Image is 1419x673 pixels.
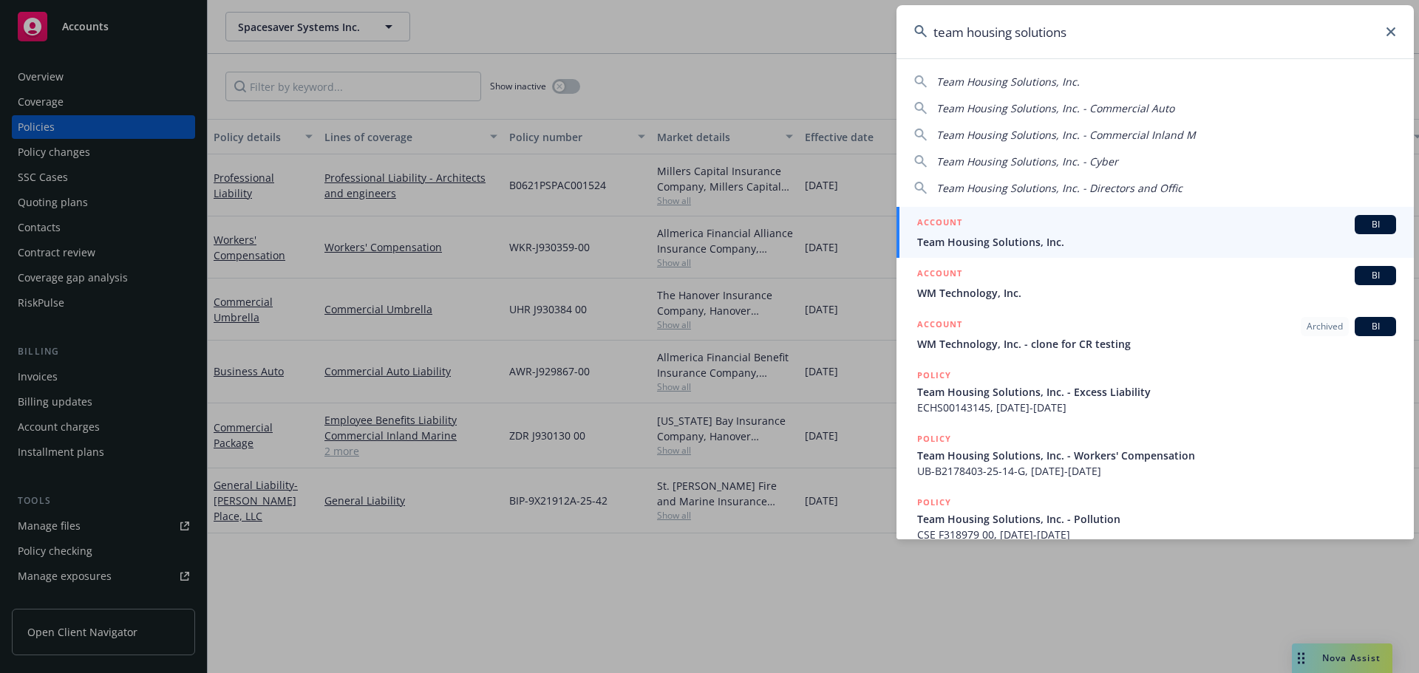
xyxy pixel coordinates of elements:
span: BI [1361,320,1390,333]
a: ACCOUNTArchivedBIWM Technology, Inc. - clone for CR testing [896,309,1414,360]
span: Team Housing Solutions, Inc. - Commercial Inland M [936,128,1196,142]
span: WM Technology, Inc. [917,285,1396,301]
h5: ACCOUNT [917,266,962,284]
span: Team Housing Solutions, Inc. - Workers' Compensation [917,448,1396,463]
h5: ACCOUNT [917,317,962,335]
a: ACCOUNTBIWM Technology, Inc. [896,258,1414,309]
span: UB-B2178403-25-14-G, [DATE]-[DATE] [917,463,1396,479]
span: Team Housing Solutions, Inc. - Cyber [936,154,1118,168]
span: WM Technology, Inc. - clone for CR testing [917,336,1396,352]
span: Team Housing Solutions, Inc. [936,75,1080,89]
h5: POLICY [917,368,951,383]
span: Team Housing Solutions, Inc. - Commercial Auto [936,101,1174,115]
span: Archived [1307,320,1343,333]
h5: POLICY [917,495,951,510]
a: ACCOUNTBITeam Housing Solutions, Inc. [896,207,1414,258]
h5: ACCOUNT [917,215,962,233]
span: CSE F318979 00, [DATE]-[DATE] [917,527,1396,542]
input: Search... [896,5,1414,58]
span: Team Housing Solutions, Inc. - Excess Liability [917,384,1396,400]
span: BI [1361,269,1390,282]
h5: POLICY [917,431,951,446]
span: BI [1361,218,1390,231]
span: Team Housing Solutions, Inc. - Pollution [917,511,1396,527]
a: POLICYTeam Housing Solutions, Inc. - Excess LiabilityECHS00143145, [DATE]-[DATE] [896,360,1414,423]
a: POLICYTeam Housing Solutions, Inc. - Workers' CompensationUB-B2178403-25-14-G, [DATE]-[DATE] [896,423,1414,487]
span: Team Housing Solutions, Inc. [917,234,1396,250]
a: POLICYTeam Housing Solutions, Inc. - PollutionCSE F318979 00, [DATE]-[DATE] [896,487,1414,550]
span: ECHS00143145, [DATE]-[DATE] [917,400,1396,415]
span: Team Housing Solutions, Inc. - Directors and Offic [936,181,1182,195]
